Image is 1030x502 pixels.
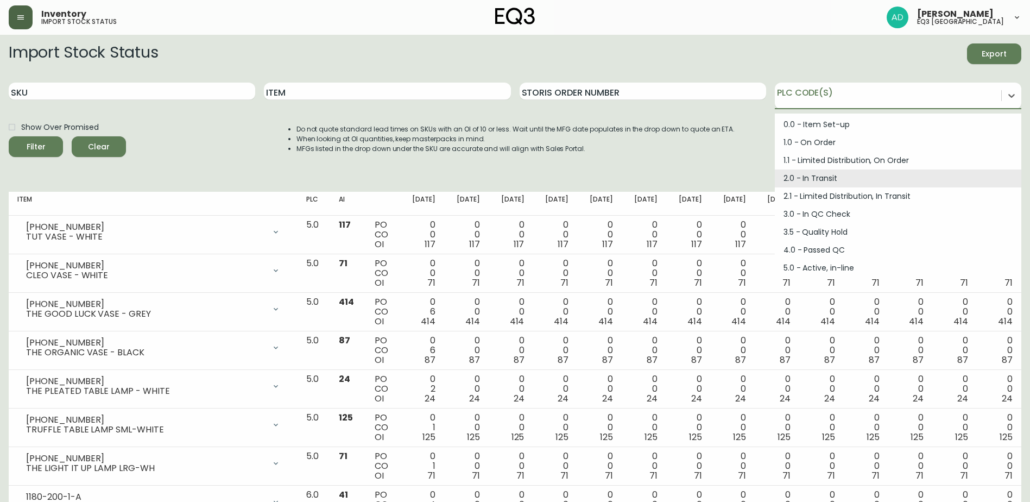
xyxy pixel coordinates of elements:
[555,431,568,443] span: 125
[497,336,525,365] div: 0 0
[763,297,791,327] div: 0 0
[17,451,289,475] div: [PHONE_NUMBER]THE LIGHT IT UP LAMP LRG-WH
[497,297,525,327] div: 0 0
[763,374,791,404] div: 0 0
[514,238,525,250] span: 117
[17,259,289,283] div: [PHONE_NUMBER]CLEO VASE - WHITE
[775,134,1021,152] div: 1.0 - On Order
[733,431,746,443] span: 125
[675,259,702,288] div: 0 0
[469,238,480,250] span: 117
[339,296,354,308] span: 414
[598,315,613,328] span: 414
[26,425,265,435] div: TRUFFLE TABLE LAMP SML-WHITE
[897,413,924,442] div: 0 0
[497,413,525,442] div: 0 0
[586,413,613,442] div: 0 0
[408,336,435,365] div: 0 6
[953,315,968,328] span: 414
[17,336,289,360] div: [PHONE_NUMBER]THE ORGANIC VASE - BLACK
[560,277,568,289] span: 71
[26,454,265,463] div: [PHONE_NUMBER]
[421,315,435,328] span: 414
[867,431,880,443] span: 125
[976,47,1013,61] span: Export
[339,334,350,347] span: 87
[763,451,791,481] div: 0 0
[554,315,568,328] span: 414
[647,392,658,405] span: 24
[871,277,880,289] span: 71
[775,223,1021,241] div: 3.5 - Quality Hold
[852,374,880,404] div: 0 0
[375,392,384,405] span: OI
[941,336,968,365] div: 0 0
[41,10,86,18] span: Inventory
[586,297,613,327] div: 0 0
[687,315,702,328] span: 414
[917,10,994,18] span: [PERSON_NAME]
[375,259,391,288] div: PO CO
[9,136,63,157] button: Filter
[630,413,658,442] div: 0 0
[915,277,924,289] span: 71
[375,297,391,327] div: PO CO
[778,431,791,443] span: 125
[998,315,1013,328] span: 414
[541,220,568,249] div: 0 0
[408,259,435,288] div: 0 0
[941,451,968,481] div: 0 0
[469,392,480,405] span: 24
[1004,277,1013,289] span: 71
[541,413,568,442] div: 0 0
[26,222,265,232] div: [PHONE_NUMBER]
[541,336,568,365] div: 0 0
[541,259,568,288] div: 0 0
[675,220,702,249] div: 0 0
[1002,392,1013,405] span: 24
[675,336,702,365] div: 0 0
[719,220,747,249] div: 0 0
[497,259,525,288] div: 0 0
[80,140,117,154] span: Clear
[339,411,353,424] span: 125
[675,413,702,442] div: 0 0
[375,354,384,366] span: OI
[647,354,658,366] span: 87
[298,447,330,486] td: 5.0
[630,259,658,288] div: 0 0
[425,392,435,405] span: 24
[763,220,791,249] div: 0 0
[808,297,835,327] div: 0 0
[909,315,924,328] span: 414
[719,336,747,365] div: 0 0
[511,431,525,443] span: 125
[26,271,265,280] div: CLEO VASE - WHITE
[666,192,711,216] th: [DATE]
[408,220,435,249] div: 0 0
[296,144,735,154] li: MFGs listed in the drop down under the SKU are accurate and will align with Sales Portal.
[296,124,735,134] li: Do not quote standard lead times on SKUs with an OI of 10 or less. Wait until the MFG date popula...
[453,336,480,365] div: 0 0
[955,431,968,443] span: 125
[467,431,480,443] span: 125
[516,277,525,289] span: 71
[630,297,658,327] div: 0 0
[775,152,1021,170] div: 1.1 - Limited Distribution, On Order
[782,469,791,482] span: 71
[497,451,525,481] div: 0 0
[711,192,755,216] th: [DATE]
[408,451,435,481] div: 0 1
[453,297,480,327] div: 0 0
[735,354,746,366] span: 87
[586,259,613,288] div: 0 0
[985,413,1013,442] div: 0 0
[17,297,289,321] div: [PHONE_NUMBER]THE GOOD LUCK VASE - GREY
[453,413,480,442] div: 0 0
[17,413,289,437] div: [PHONE_NUMBER]TRUFFLE TABLE LAMP SML-WHITE
[558,238,568,250] span: 117
[602,354,613,366] span: 87
[967,43,1021,64] button: Export
[605,469,613,482] span: 71
[808,374,835,404] div: 0 0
